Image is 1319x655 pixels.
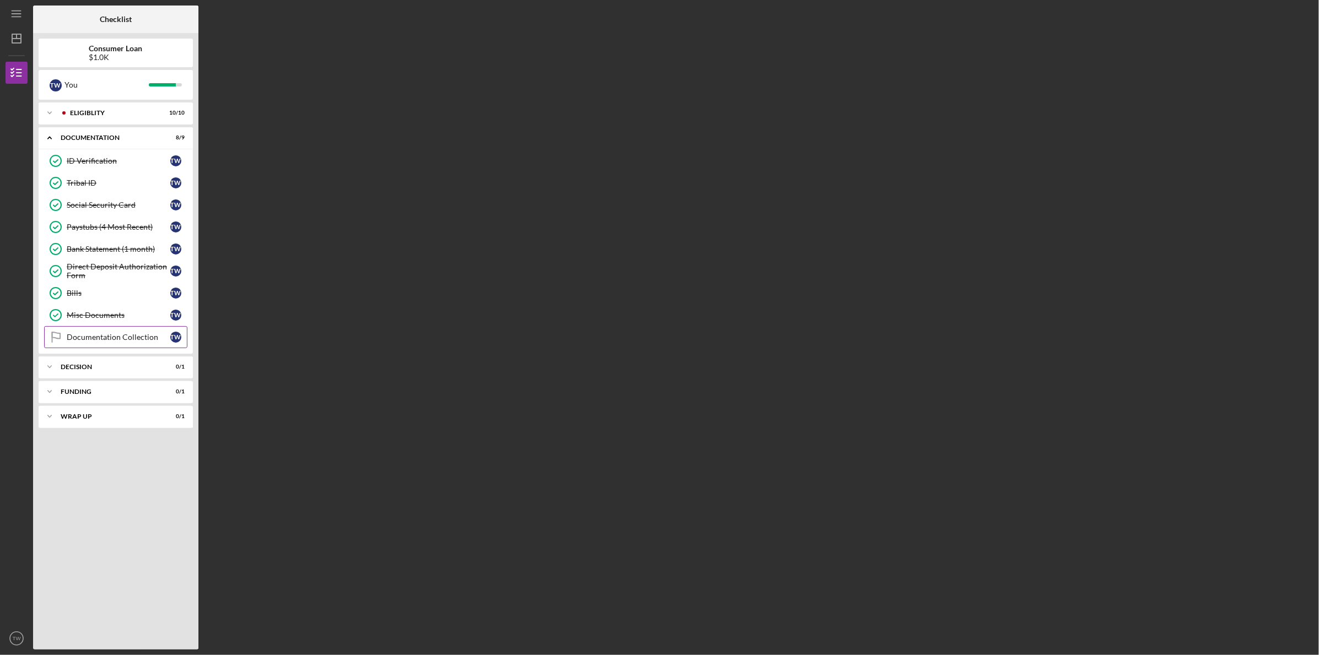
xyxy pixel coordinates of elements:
[67,178,170,187] div: Tribal ID
[6,627,28,649] button: TW
[44,260,187,282] a: Direct Deposit Authorization FormTW
[61,134,157,141] div: Documentation
[44,326,187,348] a: Documentation CollectionTW
[165,364,185,370] div: 0 / 1
[165,388,185,395] div: 0 / 1
[89,53,143,62] div: $1.0K
[50,79,62,91] div: T W
[13,636,21,642] text: TW
[70,110,157,116] div: Eligiblity
[67,245,170,253] div: Bank Statement (1 month)
[170,155,181,166] div: T W
[44,304,187,326] a: Misc DocumentsTW
[67,156,170,165] div: ID Verification
[44,172,187,194] a: Tribal IDTW
[61,388,157,395] div: Funding
[100,15,132,24] b: Checklist
[67,289,170,297] div: Bills
[67,262,170,280] div: Direct Deposit Authorization Form
[170,243,181,255] div: T W
[165,134,185,141] div: 8 / 9
[170,199,181,210] div: T W
[67,223,170,231] div: Paystubs (4 Most Recent)
[44,282,187,304] a: BillsTW
[170,310,181,321] div: T W
[170,221,181,232] div: T W
[67,333,170,342] div: Documentation Collection
[67,201,170,209] div: Social Security Card
[61,364,157,370] div: Decision
[44,238,187,260] a: Bank Statement (1 month)TW
[170,177,181,188] div: T W
[44,216,187,238] a: Paystubs (4 Most Recent)TW
[61,413,157,420] div: Wrap up
[170,288,181,299] div: T W
[170,332,181,343] div: T W
[89,44,143,53] b: Consumer Loan
[64,75,149,94] div: You
[67,311,170,320] div: Misc Documents
[44,150,187,172] a: ID VerificationTW
[170,266,181,277] div: T W
[165,110,185,116] div: 10 / 10
[165,413,185,420] div: 0 / 1
[44,194,187,216] a: Social Security CardTW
